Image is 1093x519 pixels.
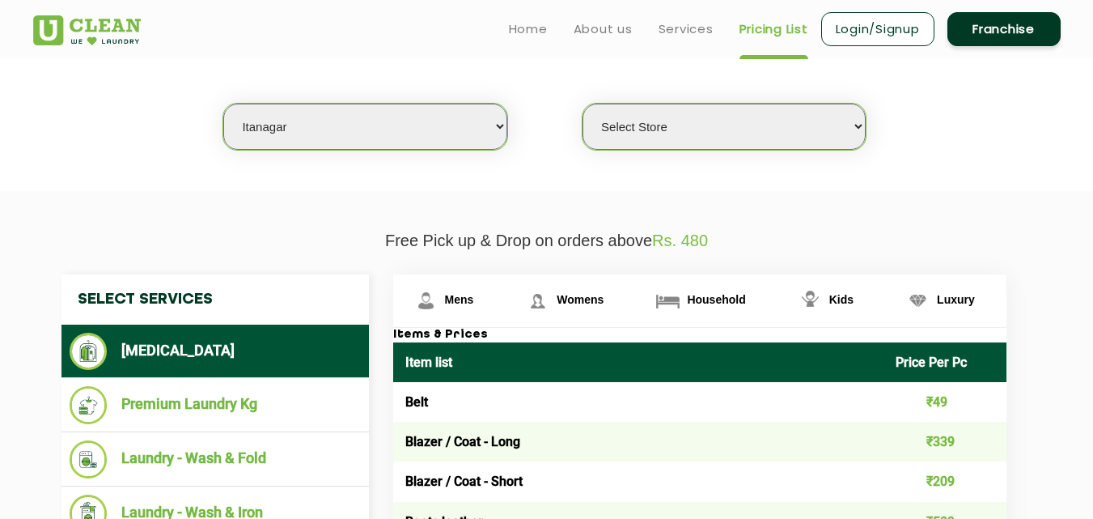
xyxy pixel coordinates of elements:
p: Free Pick up & Drop on orders above [33,232,1061,250]
a: Franchise [947,12,1061,46]
img: Laundry - Wash & Fold [70,440,108,479]
td: Belt [393,382,884,422]
a: About us [574,19,633,39]
img: Mens [412,287,440,315]
img: Luxury [904,287,932,315]
th: Item list [393,342,884,382]
a: Home [509,19,548,39]
td: Blazer / Coat - Long [393,422,884,462]
li: Premium Laundry Kg [70,386,361,424]
img: Kids [796,287,824,315]
img: Household [654,287,682,315]
td: ₹339 [883,422,1006,462]
span: Womens [557,293,604,306]
td: Blazer / Coat - Short [393,462,884,501]
span: Luxury [937,293,975,306]
h3: Items & Prices [393,328,1006,342]
span: Mens [445,293,474,306]
img: Dry Cleaning [70,333,108,370]
img: UClean Laundry and Dry Cleaning [33,15,141,45]
img: Premium Laundry Kg [70,386,108,424]
li: [MEDICAL_DATA] [70,333,361,370]
img: Womens [523,287,552,315]
span: Rs. 480 [652,232,708,249]
span: Kids [829,293,854,306]
th: Price Per Pc [883,342,1006,382]
a: Services [659,19,714,39]
li: Laundry - Wash & Fold [70,440,361,479]
a: Login/Signup [821,12,934,46]
h4: Select Services [61,274,369,325]
a: Pricing List [739,19,808,39]
span: Household [687,293,745,306]
td: ₹209 [883,462,1006,501]
td: ₹49 [883,382,1006,422]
